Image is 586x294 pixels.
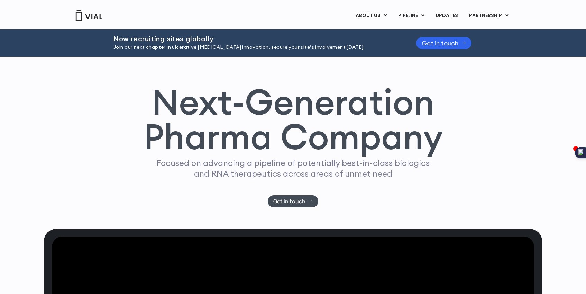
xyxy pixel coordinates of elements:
[350,10,392,21] a: ABOUT USMenu Toggle
[113,44,399,51] p: Join our next chapter in ulcerative [MEDICAL_DATA] innovation, secure your site’s involvement [DA...
[416,37,471,49] a: Get in touch
[273,199,305,204] span: Get in touch
[154,158,432,179] p: Focused on advancing a pipeline of potentially best-in-class biologics and RNA therapeutics acros...
[113,35,399,43] h2: Now recruiting sites globally
[143,84,443,154] h1: Next-Generation Pharma Company
[430,10,463,21] a: UPDATES
[393,10,430,21] a: PIPELINEMenu Toggle
[75,10,103,21] img: Vial Logo
[464,10,514,21] a: PARTNERSHIPMenu Toggle
[422,41,458,46] span: Get in touch
[268,195,319,207] a: Get in touch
